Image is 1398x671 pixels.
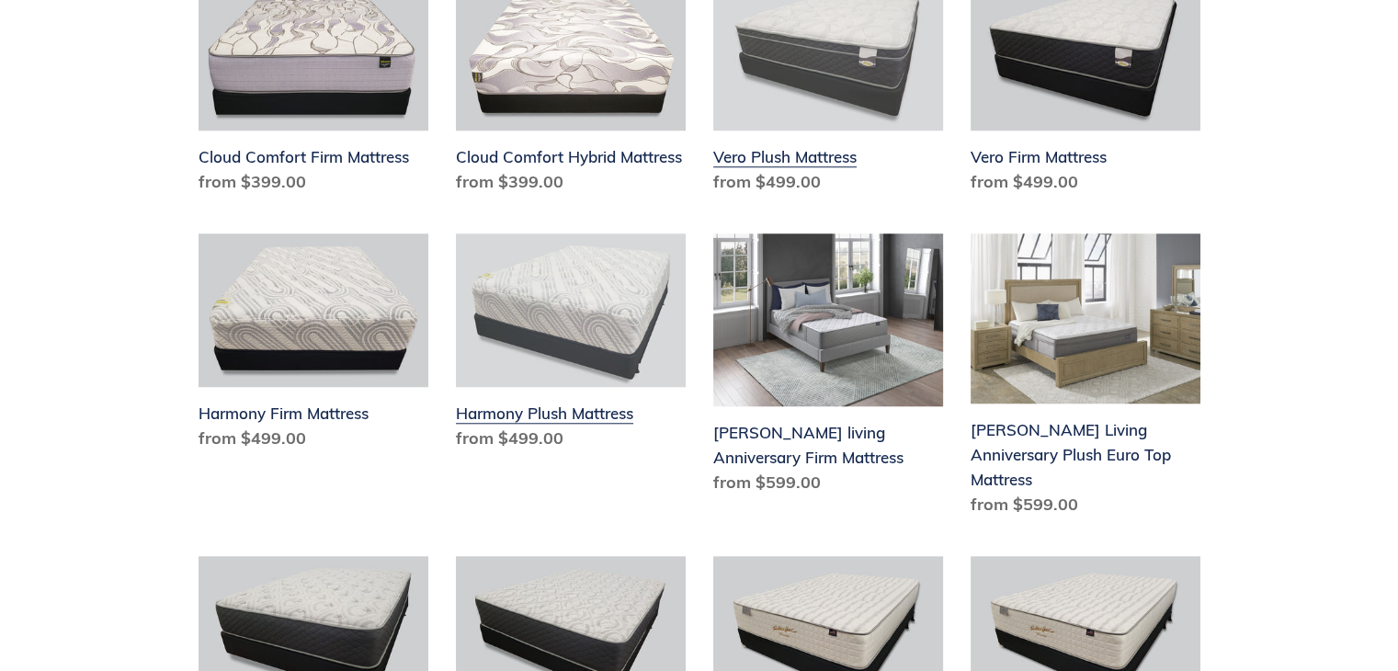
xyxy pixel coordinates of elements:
[199,233,428,458] a: Harmony Firm Mattress
[456,233,686,458] a: Harmony Plush Mattress
[713,233,943,502] a: Scott living Anniversary Firm Mattress
[971,233,1200,524] a: Scott Living Anniversary Plush Euro Top Mattress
